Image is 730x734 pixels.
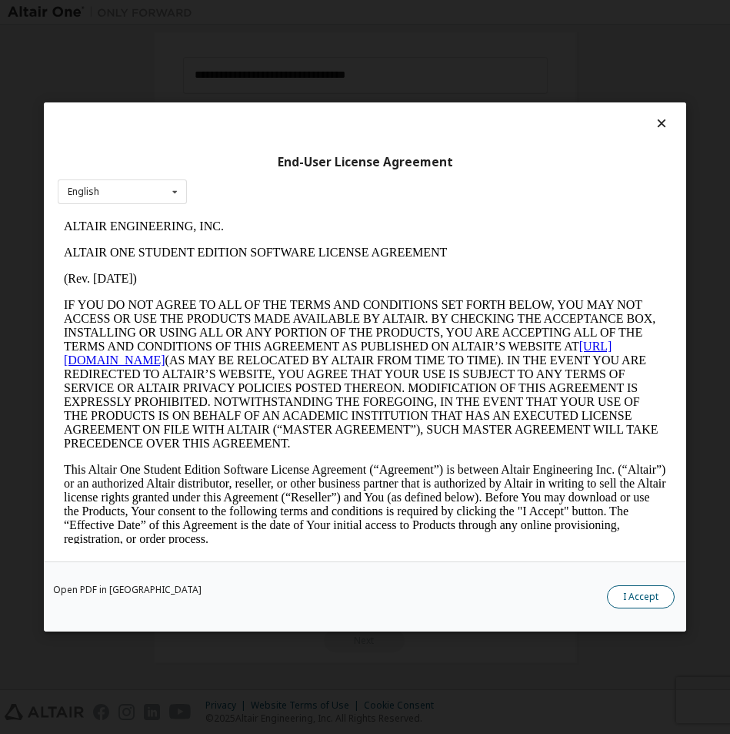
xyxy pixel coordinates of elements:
div: End-User License Agreement [58,155,672,170]
p: (Rev. [DATE]) [6,59,608,72]
p: IF YOU DO NOT AGREE TO ALL OF THE TERMS AND CONDITIONS SET FORTH BELOW, YOU MAY NOT ACCESS OR USE... [6,85,608,237]
button: I Accept [607,585,675,608]
p: ALTAIR ENGINEERING, INC. [6,6,608,20]
a: [URL][DOMAIN_NAME] [6,126,554,153]
p: This Altair One Student Edition Software License Agreement (“Agreement”) is between Altair Engine... [6,250,608,333]
div: English [68,187,99,196]
p: ALTAIR ONE STUDENT EDITION SOFTWARE LICENSE AGREEMENT [6,32,608,46]
a: Open PDF in [GEOGRAPHIC_DATA] [53,585,202,595]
